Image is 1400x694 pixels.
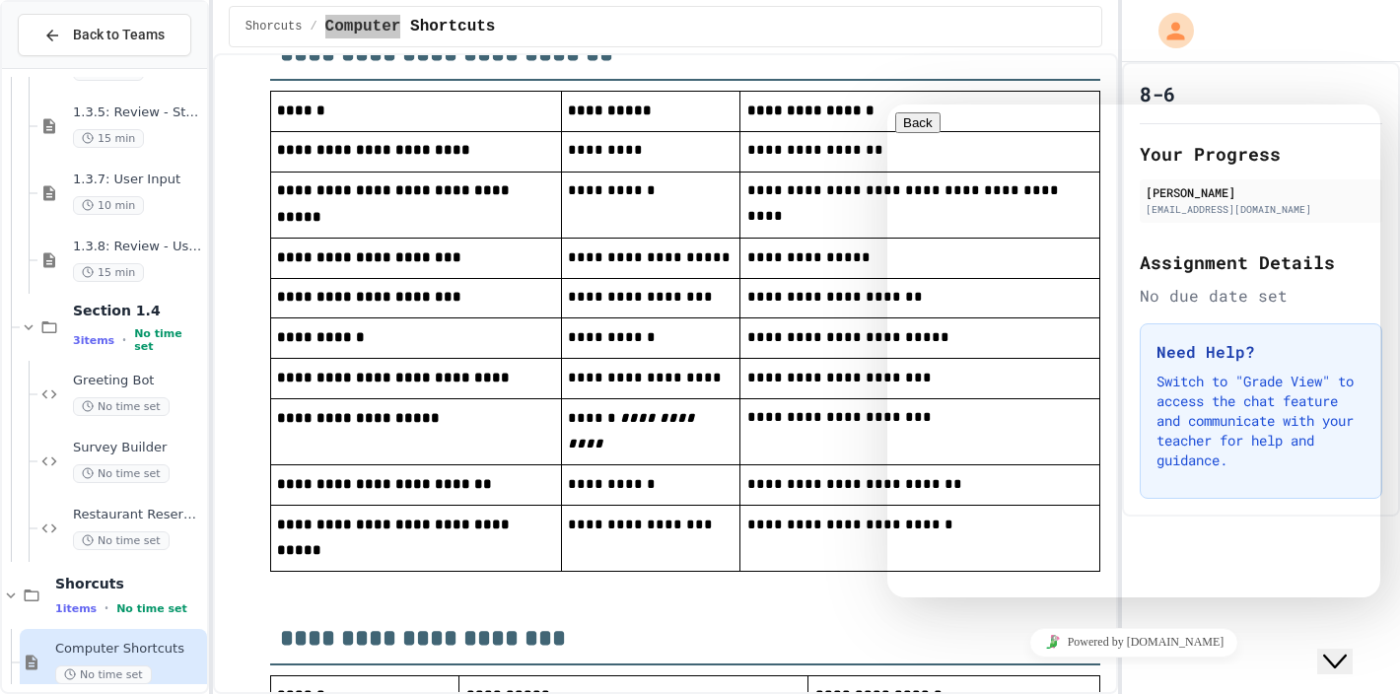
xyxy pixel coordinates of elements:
span: • [122,332,126,348]
div: My Account [1138,8,1199,53]
span: No time set [73,464,170,483]
span: 15 min [73,129,144,148]
span: 1.3.5: Review - String Operators [73,104,203,121]
iframe: chat widget [1317,615,1380,674]
button: Back to Teams [18,14,191,56]
span: No time set [73,397,170,416]
span: No time set [134,327,203,353]
iframe: chat widget [887,104,1380,597]
span: 1.3.7: User Input [73,172,203,188]
iframe: chat widget [887,620,1380,664]
span: No time set [73,531,170,550]
span: No time set [55,665,152,684]
span: 1 items [55,602,97,615]
span: • [105,600,108,616]
span: Back to Teams [73,25,165,45]
span: Computer Shortcuts [55,641,203,658]
span: Computer Shortcuts [325,15,496,38]
span: Shorcuts [245,19,303,35]
span: Greeting Bot [73,373,203,389]
span: Section 1.4 [73,302,203,319]
span: 1.3.8: Review - User Input [73,239,203,255]
span: 15 min [73,263,144,282]
span: Restaurant Reservation System [73,507,203,523]
span: Survey Builder [73,440,203,456]
h1: 8-6 [1140,80,1175,107]
span: No time set [116,602,187,615]
span: / [310,19,316,35]
span: 3 items [73,334,114,347]
span: Shorcuts [55,575,203,592]
span: 10 min [73,196,144,215]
